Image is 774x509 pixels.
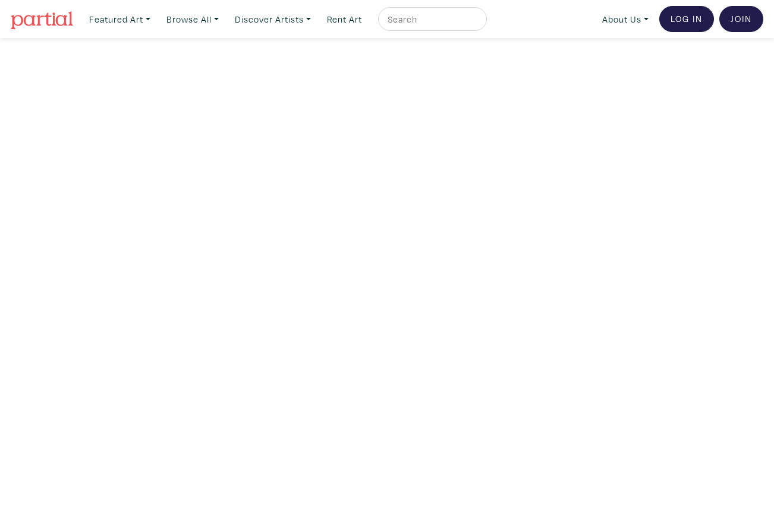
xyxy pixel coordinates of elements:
a: Featured Art [84,7,156,31]
a: Join [719,6,763,32]
a: Log In [659,6,714,32]
a: Rent Art [322,7,367,31]
a: Discover Artists [229,7,316,31]
a: About Us [597,7,654,31]
a: Browse All [161,7,224,31]
input: Search [386,12,476,27]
